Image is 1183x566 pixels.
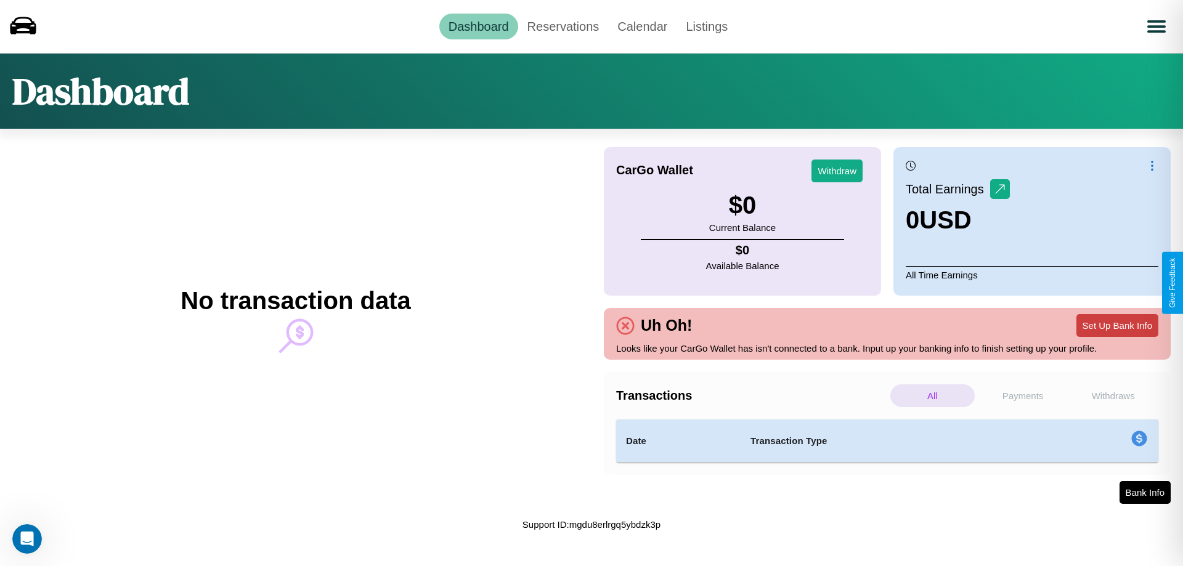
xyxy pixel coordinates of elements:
[181,287,410,315] h2: No transaction data
[906,206,1010,234] h3: 0 USD
[709,219,776,236] p: Current Balance
[616,340,1158,357] p: Looks like your CarGo Wallet has isn't connected to a bank. Input up your banking info to finish ...
[981,384,1065,407] p: Payments
[439,14,518,39] a: Dashboard
[906,178,990,200] p: Total Earnings
[616,389,887,403] h4: Transactions
[1076,314,1158,337] button: Set Up Bank Info
[1168,258,1177,308] div: Give Feedback
[906,266,1158,283] p: All Time Earnings
[1071,384,1155,407] p: Withdraws
[890,384,975,407] p: All
[518,14,609,39] a: Reservations
[706,257,779,274] p: Available Balance
[709,192,776,219] h3: $ 0
[750,434,1030,448] h4: Transaction Type
[608,14,677,39] a: Calendar
[616,419,1158,463] table: simple table
[1139,9,1174,44] button: Open menu
[811,160,863,182] button: Withdraw
[616,163,693,177] h4: CarGo Wallet
[1120,481,1171,504] button: Bank Info
[677,14,737,39] a: Listings
[522,516,661,533] p: Support ID: mgdu8erlrgq5ybdzk3p
[626,434,731,448] h4: Date
[706,243,779,257] h4: $ 0
[635,317,698,334] h4: Uh Oh!
[12,524,42,554] iframe: Intercom live chat
[12,66,189,116] h1: Dashboard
